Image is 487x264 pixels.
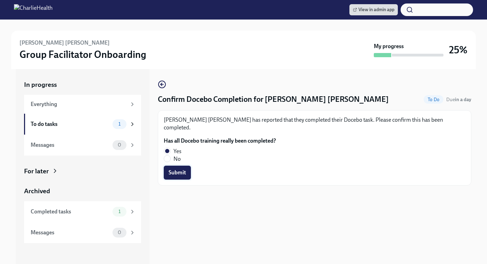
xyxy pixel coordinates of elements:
span: October 2nd, 2025 10:00 [446,96,471,103]
strong: in a day [455,97,471,103]
span: View in admin app [353,6,394,13]
span: Submit [169,169,186,176]
h6: [PERSON_NAME] [PERSON_NAME] [20,39,110,47]
span: Due [446,97,471,103]
div: Messages [31,229,110,236]
div: To do tasks [31,120,110,128]
h4: Confirm Docebo Completion for [PERSON_NAME] [PERSON_NAME] [158,94,389,105]
span: 1 [114,209,125,214]
p: [PERSON_NAME] [PERSON_NAME] has reported that they completed their Docebo task. Please confirm th... [164,116,465,131]
span: To Do [424,97,443,102]
div: Completed tasks [31,208,110,216]
h3: 25% [449,44,467,56]
div: Messages [31,141,110,149]
span: 0 [114,142,125,148]
strong: My progress [374,43,404,50]
a: To do tasks1 [24,114,141,135]
span: No [173,155,181,163]
div: For later [24,167,49,176]
a: View in admin app [349,4,398,15]
span: 0 [114,230,125,235]
a: Archived [24,187,141,196]
span: 1 [114,121,125,127]
h3: Group Facilitator Onboarding [20,48,146,61]
a: Completed tasks1 [24,201,141,222]
a: For later [24,167,141,176]
a: Messages0 [24,135,141,156]
span: Yes [173,148,181,155]
img: CharlieHealth [14,4,53,15]
button: Submit [164,166,191,180]
a: In progress [24,80,141,89]
label: Has all Docebo training really been completed? [164,137,276,145]
a: Everything [24,95,141,114]
div: Everything [31,100,126,108]
a: Messages0 [24,222,141,243]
